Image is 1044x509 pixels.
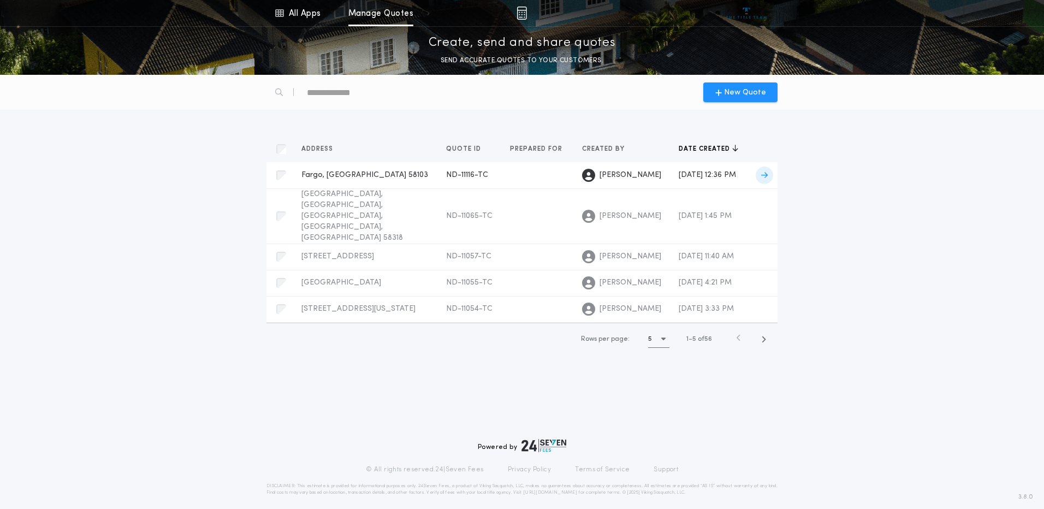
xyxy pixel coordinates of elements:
span: Quote ID [446,145,483,153]
p: DISCLAIMER: This estimate is provided for informational purposes only. 24|Seven Fees, a product o... [266,483,778,496]
p: Create, send and share quotes [429,34,616,52]
span: 5 [692,336,696,342]
button: Created by [582,144,633,155]
a: Privacy Policy [508,465,551,474]
p: © All rights reserved. 24|Seven Fees [366,465,484,474]
span: 1 [686,336,689,342]
span: [PERSON_NAME] [600,211,661,222]
span: 3.8.0 [1018,492,1033,502]
span: [STREET_ADDRESS][US_STATE] [301,305,416,313]
span: ND-11116-TC [446,171,488,179]
span: [PERSON_NAME] [600,277,661,288]
span: [GEOGRAPHIC_DATA] [301,279,381,287]
span: [DATE] 11:40 AM [679,252,734,261]
span: Prepared for [510,145,565,153]
span: ND-11054-TC [446,305,493,313]
img: img [517,7,527,20]
span: ND-11065-TC [446,212,493,220]
span: [DATE] 4:21 PM [679,279,732,287]
button: Address [301,144,341,155]
span: [STREET_ADDRESS] [301,252,374,261]
span: Created by [582,145,627,153]
span: [GEOGRAPHIC_DATA], [GEOGRAPHIC_DATA], [GEOGRAPHIC_DATA], [GEOGRAPHIC_DATA], [GEOGRAPHIC_DATA] 58318 [301,190,403,242]
button: Quote ID [446,144,489,155]
a: Support [654,465,678,474]
a: [URL][DOMAIN_NAME] [523,490,577,495]
div: Powered by [478,439,566,452]
span: of 56 [698,334,712,344]
span: [PERSON_NAME] [600,170,661,181]
span: Rows per page: [581,336,630,342]
a: Terms of Service [575,465,630,474]
span: Address [301,145,335,153]
span: [DATE] 3:33 PM [679,305,734,313]
h1: 5 [648,334,652,345]
span: [PERSON_NAME] [600,251,661,262]
span: Date created [679,145,732,153]
button: New Quote [703,82,778,102]
img: vs-icon [726,8,767,19]
span: ND-11057-TC [446,252,491,261]
span: Fargo, [GEOGRAPHIC_DATA] 58103 [301,171,428,179]
button: Date created [679,144,738,155]
button: 5 [648,330,669,348]
span: ND-11055-TC [446,279,493,287]
span: New Quote [724,87,766,98]
span: [DATE] 1:45 PM [679,212,732,220]
img: logo [521,439,566,452]
span: [DATE] 12:36 PM [679,171,736,179]
span: [PERSON_NAME] [600,304,661,315]
p: SEND ACCURATE QUOTES TO YOUR CUSTOMERS. [441,55,603,66]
